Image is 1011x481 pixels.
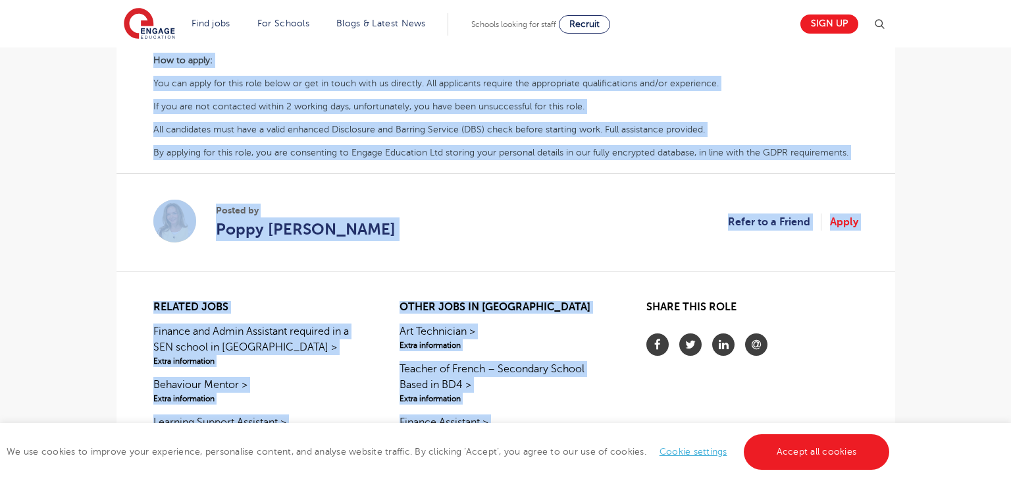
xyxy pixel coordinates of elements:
[744,434,890,470] a: Accept all cookies
[400,324,611,351] a: Art Technician >Extra information
[400,301,611,314] h2: Other jobs in [GEOGRAPHIC_DATA]
[124,8,175,41] img: Engage Education
[153,76,858,91] p: You can apply for this role below or get in touch with us directly. All applicants require the ap...
[153,145,858,160] p: By applying for this role, you are consenting to Engage Education Ltd storing your personal detai...
[153,414,365,442] a: Learning Support Assistant >Extra information
[153,393,365,405] span: Extra information
[400,361,611,405] a: Teacher of French – Secondary School Based in BD4 >Extra information
[192,18,230,28] a: Find jobs
[400,339,611,351] span: Extra information
[400,414,611,442] a: Finance Assistant >Extra information
[569,19,600,29] span: Recruit
[830,213,858,231] a: Apply
[216,217,396,241] a: Poppy [PERSON_NAME]
[400,393,611,405] span: Extra information
[559,15,610,34] a: Recruit
[153,99,858,114] p: If you are not contacted within 2 working days, unfortunately, you have been unsuccessful for thi...
[336,18,426,28] a: Blogs & Latest News
[471,20,556,29] span: Schools looking for staff
[153,324,365,367] a: Finance and Admin Assistant required in a SEN school in [GEOGRAPHIC_DATA] >Extra information
[153,355,365,367] span: Extra information
[216,204,396,217] span: Posted by
[646,301,858,320] h2: Share this role
[728,213,821,231] a: Refer to a Friend
[660,447,727,457] a: Cookie settings
[257,18,309,28] a: For Schools
[153,122,858,137] p: All candidates must have a valid enhanced Disclosure and Barring Service (DBS) check before start...
[153,301,365,314] h2: Related jobs
[153,55,213,65] b: How to apply:
[7,447,893,457] span: We use cookies to improve your experience, personalise content, and analyse website traffic. By c...
[153,377,365,405] a: Behaviour Mentor >Extra information
[800,14,858,34] a: Sign up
